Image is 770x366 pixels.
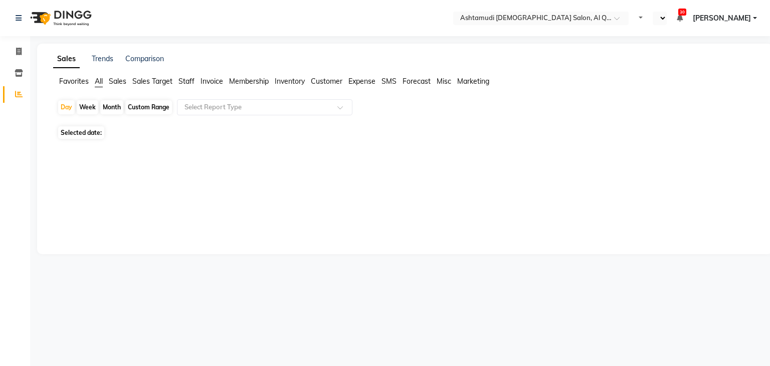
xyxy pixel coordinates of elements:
span: [PERSON_NAME] [693,13,751,24]
a: Trends [92,54,113,63]
a: 30 [677,14,683,23]
div: Week [77,100,98,114]
span: Staff [178,77,195,86]
div: Custom Range [125,100,172,114]
span: Selected date: [58,126,104,139]
span: Sales [109,77,126,86]
span: Favorites [59,77,89,86]
span: Misc [437,77,451,86]
span: Customer [311,77,342,86]
span: Forecast [403,77,431,86]
div: Month [100,100,123,114]
span: Sales Target [132,77,172,86]
img: logo [26,4,94,32]
span: Inventory [275,77,305,86]
a: Sales [53,50,80,68]
span: 30 [678,9,686,16]
a: Comparison [125,54,164,63]
span: Membership [229,77,269,86]
span: Marketing [457,77,489,86]
span: Expense [348,77,375,86]
span: Invoice [201,77,223,86]
span: All [95,77,103,86]
div: Day [58,100,75,114]
span: SMS [381,77,397,86]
